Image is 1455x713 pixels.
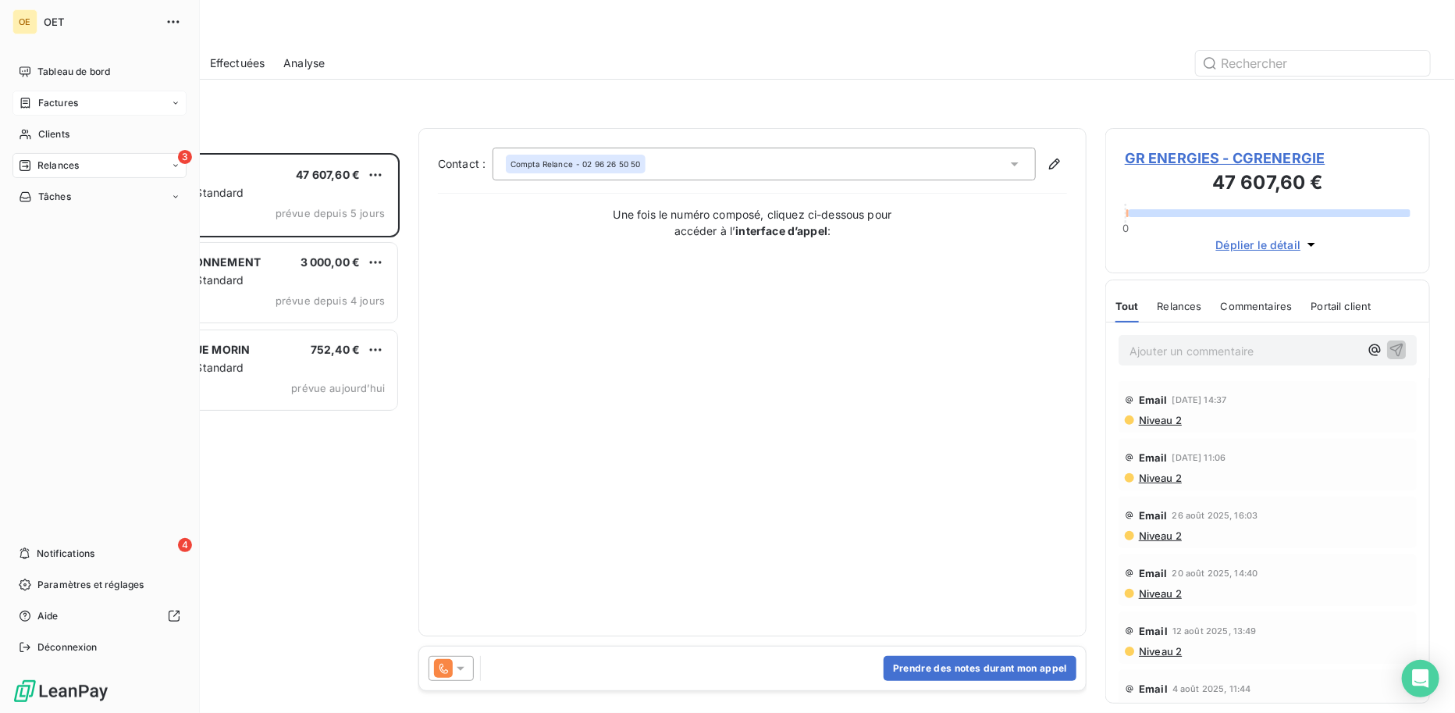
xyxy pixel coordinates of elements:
span: Email [1139,683,1168,695]
span: GR ENERGIES - CGRENERGIE [1125,148,1411,169]
span: Tout [1115,300,1139,312]
span: Niveau 2 [1137,645,1182,658]
span: Paramètres et réglages [37,578,144,592]
span: Niveau 2 [1137,414,1182,426]
label: Contact : [438,156,493,172]
span: prévue depuis 5 jours [276,207,385,219]
span: 4 août 2025, 11:44 [1172,684,1251,693]
button: Déplier le détail [1211,236,1325,254]
span: prévue depuis 4 jours [276,294,385,307]
span: [DATE] 11:06 [1172,453,1226,462]
span: 752,40 € [311,343,360,356]
span: 26 août 2025, 16:03 [1172,511,1258,520]
span: Email [1139,451,1168,464]
span: 3 [178,150,192,164]
span: [DATE] 14:37 [1172,395,1227,405]
div: Open Intercom Messenger [1402,660,1439,697]
span: Commentaires [1221,300,1293,312]
input: Rechercher [1196,51,1430,76]
span: Relances [37,159,79,173]
span: 0 [1122,222,1129,234]
span: 4 [178,538,192,552]
span: Portail client [1311,300,1371,312]
button: Prendre des notes durant mon appel [884,656,1076,681]
span: Factures [38,96,78,110]
span: Analyse [283,55,325,71]
span: Email [1139,509,1168,522]
span: Compta Relance [510,159,573,169]
img: Logo LeanPay [12,679,109,704]
span: Email [1139,625,1168,637]
span: Email [1139,567,1168,579]
span: OET [44,16,156,28]
div: - 02 96 26 50 50 [510,159,641,169]
span: Aide [37,609,59,623]
span: Tâches [38,190,71,204]
span: Notifications [37,547,94,561]
span: Tableau de bord [37,65,110,79]
span: 12 août 2025, 13:49 [1172,626,1257,636]
span: Niveau 2 [1137,587,1182,600]
span: prévue aujourd’hui [291,382,385,394]
div: grid [75,153,400,713]
span: Déconnexion [37,640,98,654]
span: 47 607,60 € [296,168,360,181]
h3: 47 607,60 € [1125,169,1411,200]
span: Niveau 2 [1137,529,1182,542]
span: 3 000,00 € [301,255,361,269]
span: Clients [38,127,69,141]
span: Niveau 2 [1137,472,1182,484]
p: Une fois le numéro composé, cliquez ci-dessous pour accéder à l’ : [596,206,909,239]
span: Email [1139,394,1168,406]
div: OE [12,9,37,34]
span: 20 août 2025, 14:40 [1172,569,1258,578]
strong: interface d’appel [736,224,828,237]
a: Aide [12,604,187,629]
span: Relances [1158,300,1202,312]
span: Effectuées [210,55,265,71]
span: Déplier le détail [1216,237,1301,253]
